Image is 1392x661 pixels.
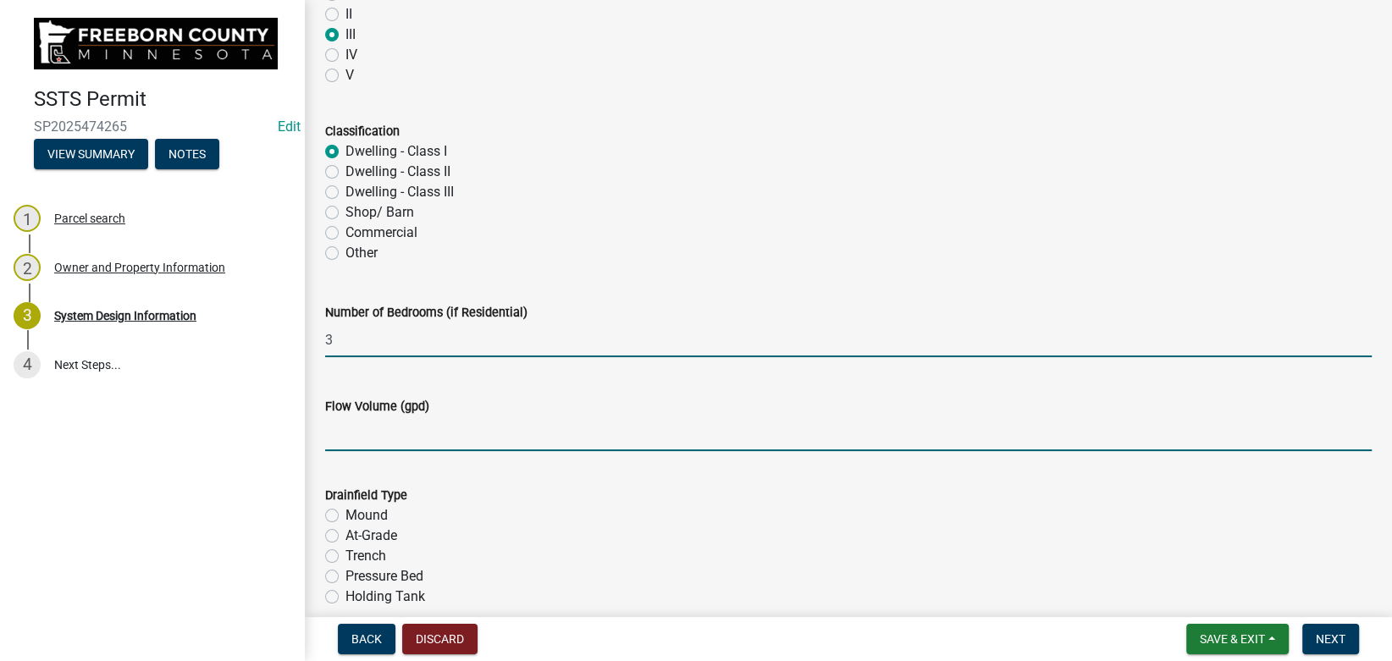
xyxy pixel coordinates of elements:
div: 4 [14,351,41,378]
button: Back [338,624,395,654]
wm-modal-confirm: Notes [155,148,219,162]
label: Aerobic/ Performance [345,607,477,627]
label: III [345,25,356,45]
label: IV [345,45,357,65]
div: Owner and Property Information [54,262,225,273]
span: Back [351,632,382,646]
label: V [345,65,354,85]
label: Shop/ Barn [345,202,414,223]
span: Save & Exit [1200,632,1265,646]
button: Discard [402,624,478,654]
span: Next [1316,632,1345,646]
label: Other [345,243,378,263]
div: Parcel search [54,212,125,224]
wm-modal-confirm: Edit Application Number [278,118,301,135]
wm-modal-confirm: Summary [34,148,148,162]
label: Dwelling - CIass II [345,162,450,182]
label: Holding Tank [345,587,425,607]
div: 3 [14,302,41,329]
label: Number of Bedrooms (if Residential) [325,307,528,319]
label: Mound [345,505,388,526]
label: Dwelling - CIass III [345,182,454,202]
label: Dwelling - Class I [345,141,447,162]
a: Edit [278,118,301,135]
img: Freeborn County, Minnesota [34,18,278,69]
label: Pressure Bed [345,566,423,587]
button: View Summary [34,139,148,169]
h4: SSTS Permit [34,87,291,112]
div: System Design Information [54,310,196,322]
button: Next [1302,624,1359,654]
div: 2 [14,254,41,281]
div: 1 [14,205,41,232]
label: Drainfield Type [325,490,407,502]
span: SP2025474265 [34,118,271,135]
label: Classification [325,126,400,138]
button: Notes [155,139,219,169]
label: At-Grade [345,526,397,546]
label: Flow Volume (gpd) [325,401,429,413]
label: Commercial [345,223,417,243]
label: Trench [345,546,386,566]
label: II [345,4,352,25]
button: Save & Exit [1186,624,1289,654]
